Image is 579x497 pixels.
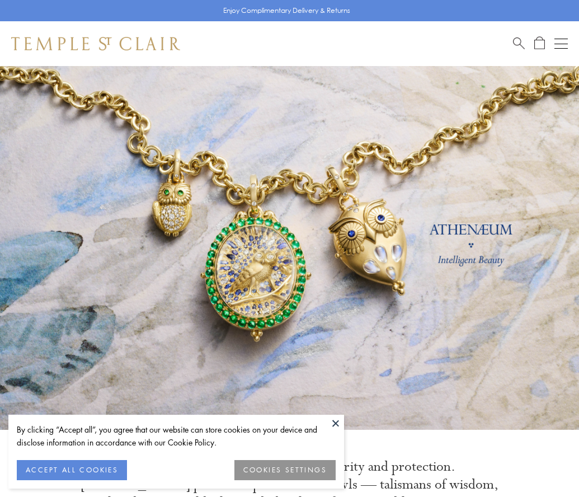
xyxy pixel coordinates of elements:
[17,423,336,449] div: By clicking “Accept all”, you agree that our website can store cookies on your device and disclos...
[17,460,127,480] button: ACCEPT ALL COOKIES
[513,36,525,50] a: Search
[234,460,336,480] button: COOKIES SETTINGS
[554,37,568,50] button: Open navigation
[11,37,180,50] img: Temple St. Clair
[534,36,545,50] a: Open Shopping Bag
[223,5,350,16] p: Enjoy Complimentary Delivery & Returns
